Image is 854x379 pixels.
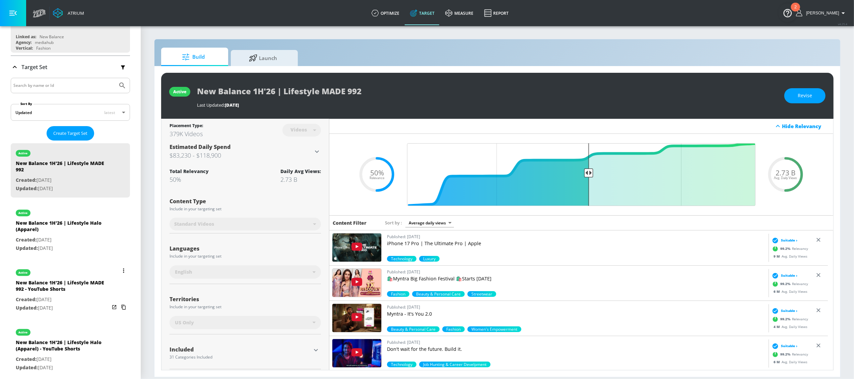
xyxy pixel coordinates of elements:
div: Include in your targeting set [170,207,321,211]
div: activeNew Balance 1H'26 | Lifestyle MADE 992Created:[DATE]Updated:[DATE] [11,143,130,198]
div: Agency: [16,40,31,45]
a: Report [479,1,514,25]
div: 99.2% [442,326,465,332]
div: active [19,271,28,274]
span: [DATE] [225,102,239,108]
span: Updated: [16,185,38,192]
span: Job Hunting & Career Develpment [419,362,490,367]
div: New Balance 1H'26 | Lifestyle MADE 992 [16,160,110,176]
div: 99.2% [387,362,416,367]
div: Avg. Daily Views [771,289,808,294]
a: measure [440,1,479,25]
p: Myntra - It's You 2.0 [387,311,766,317]
div: 70.3% [419,362,490,367]
h3: $83,230 - $118,900 [170,151,313,160]
div: Linked as:New BalanceAgency:mediahubVertical:Fashion [11,14,130,53]
span: Revise [798,92,812,100]
span: Updated: [16,364,38,371]
div: New Balance 1H'26 | Lifestyle Halo (Apparel) - YouTube Shorts [16,339,110,355]
div: Updated [15,110,32,115]
div: 2.73 B [280,175,321,183]
span: v 4.25.4 [838,22,847,26]
span: Standard Videos [174,221,214,227]
div: Target Set [11,56,130,78]
span: Create Target Set [53,129,87,137]
div: 99.2% [387,326,440,332]
p: Published: [DATE] [387,268,766,275]
a: Published: [DATE]🛍️Myntra Big Fashion Festival 🛍️Starts [DATE] [387,268,766,291]
div: activeNew Balance 1H'26 | Lifestyle MADE 992 - YouTube ShortsCreated:[DATE]Updated:[DATE] [11,263,130,317]
p: Target Set [21,63,47,71]
span: Beauty & Personal Care [387,326,440,332]
div: activeNew Balance 1H'26 | Lifestyle Halo (Apparel) - YouTube ShortsCreated:[DATE]Updated:[DATE] [11,322,130,377]
span: Build [168,49,219,65]
a: Published: [DATE]iPhone 17 Pro | The Ultimate Pro | Apple [387,233,766,256]
div: 70.3% [412,291,465,297]
div: Atrium [65,10,84,16]
div: Languages [170,246,321,251]
span: 4 M [774,324,782,329]
div: Suitable › [771,307,798,314]
div: 70.3% [467,326,521,332]
div: Include in your targeting set [170,305,321,309]
p: iPhone 17 Pro | The Ultimate Pro | Apple [387,240,766,247]
img: 8Q1sI_lNU-g [332,269,381,297]
span: Suitable › [781,308,798,313]
p: [DATE] [16,244,110,253]
span: 6 M [774,289,782,293]
span: Created: [16,177,37,183]
img: AgrD0MW0x08 [332,304,381,332]
span: Sort by [385,220,402,226]
p: [DATE] [16,355,110,364]
div: Placement Type: [170,123,203,130]
span: 99.2 % [781,352,792,357]
span: Updated: [16,245,38,251]
span: Technology [387,256,416,262]
span: Updated: [16,305,38,311]
span: Created: [16,296,37,303]
div: Relevancy [771,314,808,324]
div: New Balance [40,34,64,40]
button: Open Resource Center, 2 new notifications [778,3,797,22]
div: Suitable › [771,342,798,349]
div: Average daily views [405,218,454,227]
div: Vertical: [16,45,33,51]
span: Women's Empowerment [467,326,521,332]
div: Territories [170,296,321,302]
span: 50% [370,169,384,176]
span: Launch [238,50,288,66]
img: 6-Bu_9Vmrs8 [332,339,381,367]
div: Avg. Daily Views [771,254,808,259]
p: 🛍️Myntra Big Fashion Festival 🛍️Starts [DATE] [387,275,766,282]
span: Created: [16,356,37,362]
span: US Only [175,319,194,326]
div: 90.6% [419,256,440,262]
div: Relevancy [771,279,808,289]
div: Hide Relevancy [329,119,833,134]
div: Include in your targeting set [170,254,321,258]
a: Target [405,1,440,25]
span: 99.2 % [781,317,792,322]
div: 50% [170,175,209,183]
span: 6 M [774,359,782,364]
div: Avg. Daily Views [771,359,808,364]
span: 9 M [774,254,782,258]
div: 379K Videos [170,130,203,138]
span: Fashion [387,291,409,297]
div: Content Type [170,199,321,204]
span: login as: lindsay.benharris@zefr.com [803,11,839,15]
p: [DATE] [16,176,110,184]
div: 70.3% [467,291,496,297]
span: 2.73 B [776,169,796,176]
div: Linked as: [16,34,36,40]
div: Fashion [36,45,51,51]
div: active [19,331,28,334]
p: [DATE] [16,295,110,304]
div: Suitable › [771,237,798,243]
p: Don't wait for the future. Build it. [387,346,766,353]
div: 99.2% [387,291,409,297]
button: Open in new window [110,303,119,312]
